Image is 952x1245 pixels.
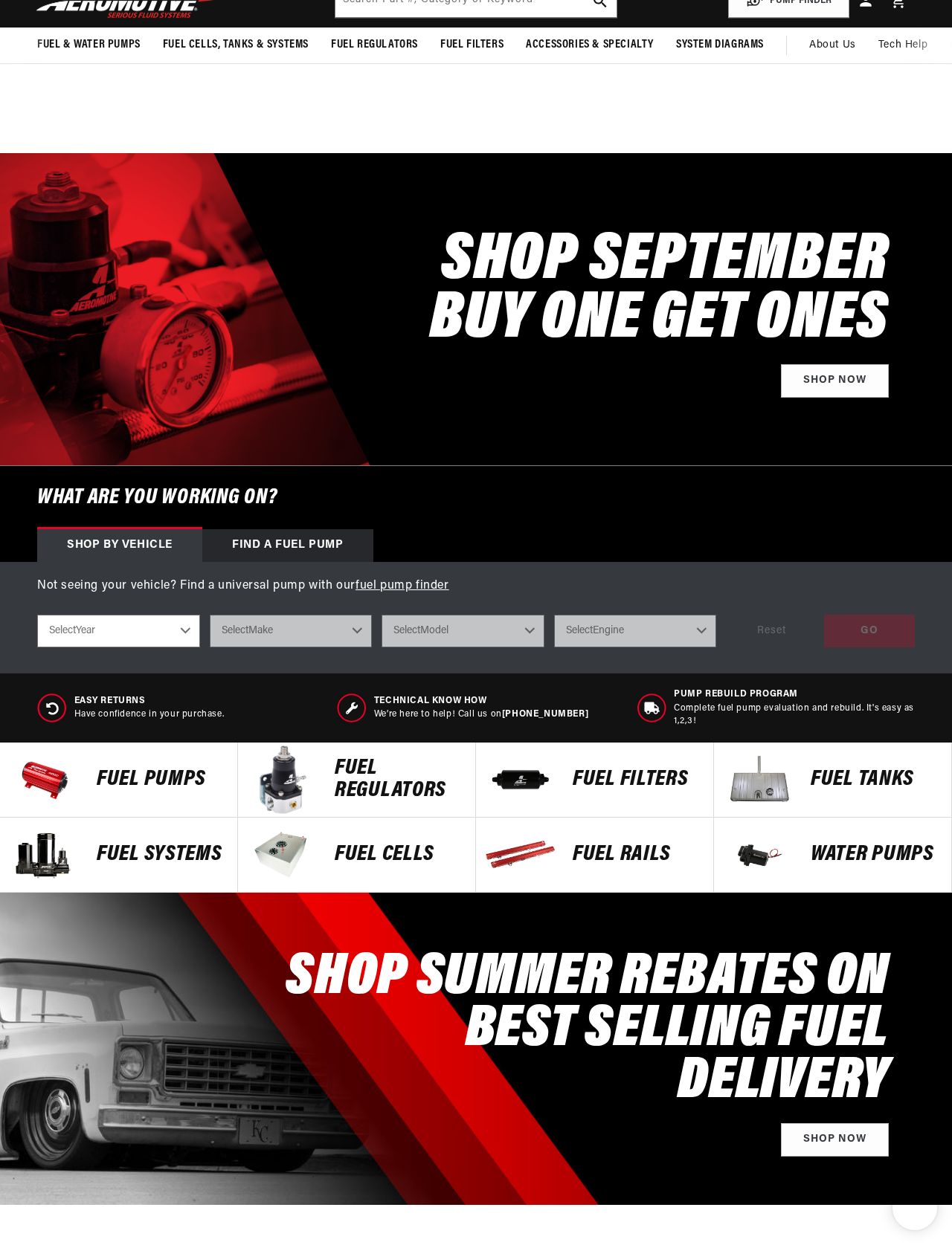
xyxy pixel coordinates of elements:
[483,818,558,892] img: FUEL Rails
[573,844,698,866] p: FUEL Rails
[714,743,952,818] a: Fuel Tanks Fuel Tanks
[721,743,796,817] img: Fuel Tanks
[674,702,915,728] p: Complete fuel pump evaluation and rebuild. It's easy as 1,2,3!
[37,615,200,647] select: Year
[152,28,320,62] summary: Fuel Cells, Tanks & Systems
[382,615,544,647] select: Model
[429,28,515,62] summary: Fuel Filters
[674,688,915,701] span: Pump Rebuild program
[37,577,915,596] p: Not seeing your vehicle? Find a universal pump with our
[374,708,588,721] p: We’re here to help! Call us on
[440,37,504,53] span: Fuel Filters
[476,818,714,893] a: FUEL Rails FUEL Rails
[515,28,665,62] summary: Accessories & Specialty
[97,769,222,791] p: Fuel Pumps
[74,708,225,721] p: Have confidence in your purchase.
[867,28,939,63] summary: Tech Help
[554,615,717,647] select: Engine
[526,37,654,53] span: Accessories & Specialty
[245,818,320,892] img: FUEL Cells
[163,37,309,53] span: Fuel Cells, Tanks & Systems
[238,743,476,818] a: FUEL REGULATORS FUEL REGULATORS
[374,695,588,708] span: Technical Know How
[245,743,320,817] img: FUEL REGULATORS
[502,710,588,719] a: [PHONE_NUMBER]
[430,233,889,350] h2: SHOP SEPTEMBER BUY ONE GET ONES
[721,818,796,892] img: Water Pumps
[483,743,558,817] img: FUEL FILTERS
[798,28,867,63] a: About Us
[811,844,936,866] p: Water Pumps
[809,39,856,51] span: About Us
[37,37,141,53] span: Fuel & Water Pumps
[238,818,476,893] a: FUEL Cells FUEL Cells
[331,37,418,53] span: Fuel Regulators
[97,844,222,866] p: Fuel Systems
[356,580,449,592] a: fuel pump finder
[37,529,202,562] div: Shop by vehicle
[878,37,927,54] span: Tech Help
[210,615,373,647] select: Make
[26,28,152,62] summary: Fuel & Water Pumps
[7,818,82,892] img: Fuel Systems
[335,757,460,802] p: FUEL REGULATORS
[253,952,889,1108] h2: SHOP SUMMER REBATES ON BEST SELLING FUEL DELIVERY
[202,529,373,562] div: Find a Fuel Pump
[665,28,775,62] summary: System Diagrams
[7,743,82,817] img: Fuel Pumps
[781,1123,889,1157] a: Shop Now
[476,743,714,818] a: FUEL FILTERS FUEL FILTERS
[573,769,698,791] p: FUEL FILTERS
[714,818,952,893] a: Water Pumps Water Pumps
[811,769,936,791] p: Fuel Tanks
[676,37,764,53] span: System Diagrams
[781,364,889,398] a: Shop Now
[74,695,225,708] span: Easy Returns
[320,28,429,62] summary: Fuel Regulators
[335,844,460,866] p: FUEL Cells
